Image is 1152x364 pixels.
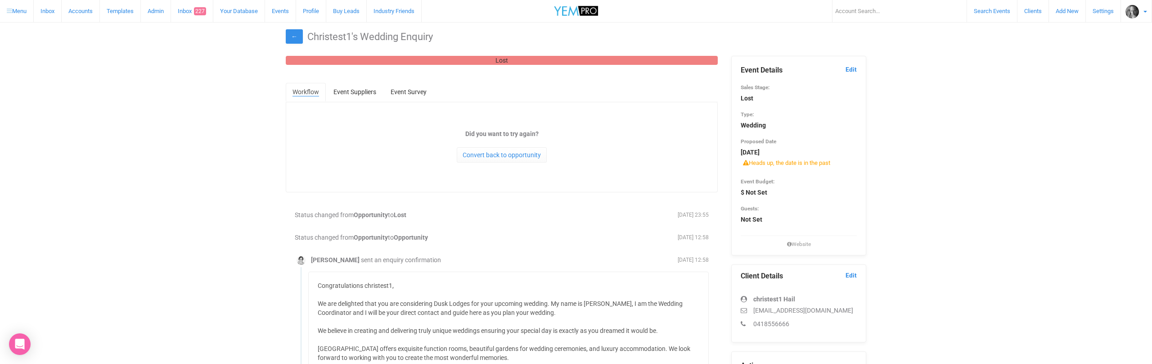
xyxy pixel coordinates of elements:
span: Heads up, the date is in the past [741,157,832,170]
span: [DATE] 23:55 [678,211,709,219]
span: sent an enquiry confirmation [361,256,441,264]
strong: [DATE] [741,149,760,156]
strong: Opportunity [394,234,428,241]
a: Edit [846,65,857,74]
span: Clients [1024,8,1042,14]
strong: Opportunity [354,211,388,218]
strong: christest1 Hail [753,296,795,303]
a: Edit [846,271,857,280]
a: Event Survey [384,83,433,101]
h1: Christest1's Wedding Enquiry [286,32,866,42]
img: open-uri20240610-2-1yvirc8 [297,256,306,265]
strong: [PERSON_NAME] [311,256,360,264]
span: Status changed from to [295,234,428,241]
span: [DATE] 12:58 [678,256,709,264]
small: Website [741,241,857,248]
p: [EMAIL_ADDRESS][DOMAIN_NAME] [741,306,857,315]
small: Guests: [741,205,759,212]
strong: Wedding [741,122,766,129]
a: Convert back to opportunity [457,147,547,163]
a: Workflow [286,83,326,102]
legend: Event Details [741,65,857,76]
strong: Lost [741,95,753,102]
span: Add New [1056,8,1079,14]
span: Status changed from to [295,211,406,218]
strong: Opportunity [354,234,388,241]
small: Event Budget: [741,178,774,185]
img: open-uri20201103-4-gj8l2i [1125,5,1139,18]
small: Proposed Date [741,138,776,145]
strong: Did you want to try again? [465,130,539,137]
div: Open Intercom Messenger [9,333,31,355]
strong: Not Set [741,216,762,223]
legend: Client Details [741,271,857,282]
strong: Lost [394,211,406,218]
small: Type: [741,111,754,118]
p: 0418556666 [741,319,857,328]
a: ← [286,29,303,44]
strong: $ Not Set [741,189,767,196]
a: Event Suppliers [327,83,383,101]
span: Search Events [974,8,1010,14]
span: 227 [194,7,206,15]
div: Lost [286,56,718,65]
small: Sales Stage: [741,84,769,91]
span: [DATE] 12:58 [678,234,709,241]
